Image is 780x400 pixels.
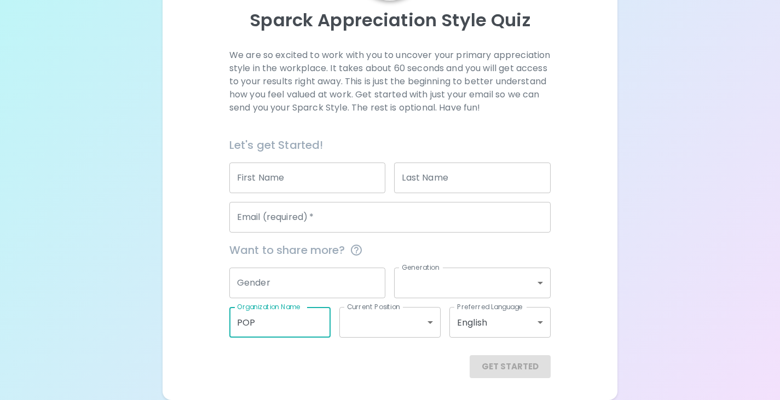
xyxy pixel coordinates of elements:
label: Current Position [347,302,400,311]
svg: This information is completely confidential and only used for aggregated appreciation studies at ... [350,244,363,257]
label: Preferred Language [457,302,523,311]
label: Generation [402,263,440,272]
span: Want to share more? [229,241,551,259]
label: Organization Name [237,302,301,311]
h6: Let's get Started! [229,136,551,154]
p: Sparck Appreciation Style Quiz [176,9,604,31]
div: English [449,307,551,338]
p: We are so excited to work with you to uncover your primary appreciation style in the workplace. I... [229,49,551,114]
